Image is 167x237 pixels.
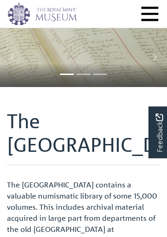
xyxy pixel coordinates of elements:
[148,106,167,158] a: Would you like to provide feedback?
[7,2,77,25] img: logo_wide.png
[142,28,167,87] a: Move to next slideshow image
[140,4,160,24] button: Menu
[7,109,160,165] h1: The [GEOGRAPHIC_DATA]
[154,114,165,152] span: Feedback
